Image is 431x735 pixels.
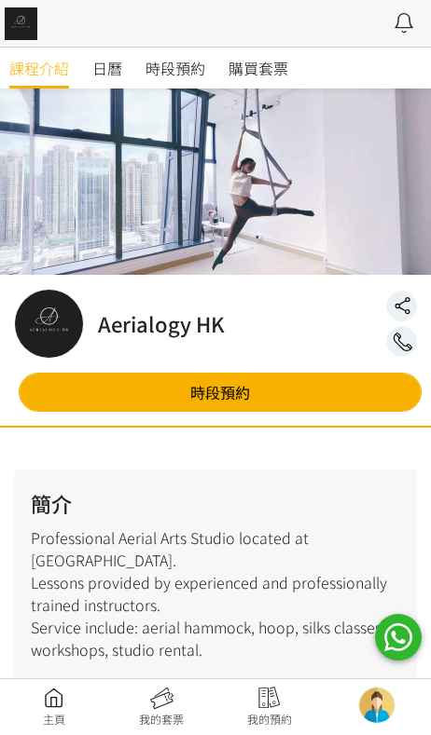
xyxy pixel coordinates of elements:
a: 日曆 [92,48,122,88]
h2: Aerialogy HK [98,308,225,339]
a: 課程介紹 [9,48,69,88]
span: 日曆 [92,57,122,79]
h2: 簡介 [31,488,400,519]
a: 購買套票 [229,48,288,88]
span: 課程介紹 [9,57,69,79]
a: 時段預約 [146,48,205,88]
a: 時段預約 [19,373,422,412]
span: 時段預約 [146,57,205,79]
span: 購買套票 [229,57,288,79]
